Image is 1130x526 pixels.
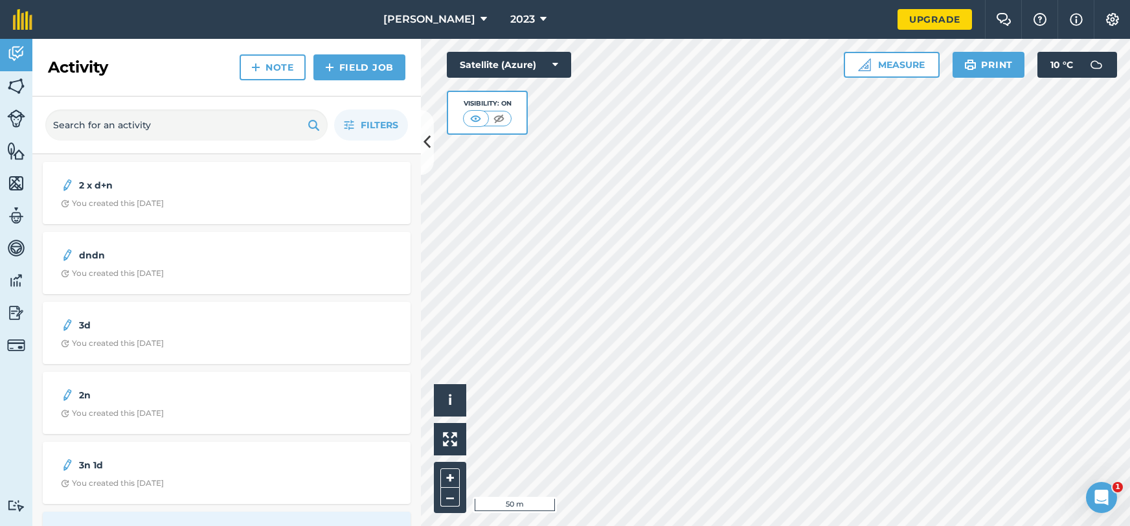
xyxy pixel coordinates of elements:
div: You created this [DATE] [61,338,164,349]
strong: 3d [79,318,284,332]
img: svg+xml;base64,PHN2ZyB4bWxucz0iaHR0cDovL3d3dy53My5vcmcvMjAwMC9zdmciIHdpZHRoPSIxOSIgaGVpZ2h0PSIyNC... [308,117,320,133]
strong: 2n [79,388,284,402]
button: Filters [334,109,408,141]
img: svg+xml;base64,PD94bWwgdmVyc2lvbj0iMS4wIiBlbmNvZGluZz0idXRmLTgiPz4KPCEtLSBHZW5lcmF0b3I6IEFkb2JlIE... [7,271,25,290]
img: A cog icon [1105,13,1120,26]
div: You created this [DATE] [61,478,164,488]
img: svg+xml;base64,PHN2ZyB4bWxucz0iaHR0cDovL3d3dy53My5vcmcvMjAwMC9zdmciIHdpZHRoPSI1NiIgaGVpZ2h0PSI2MC... [7,141,25,161]
a: Upgrade [898,9,972,30]
span: [PERSON_NAME] [383,12,475,27]
img: Four arrows, one pointing top left, one top right, one bottom right and the last bottom left [443,432,457,446]
img: svg+xml;base64,PD94bWwgdmVyc2lvbj0iMS4wIiBlbmNvZGluZz0idXRmLTgiPz4KPCEtLSBHZW5lcmF0b3I6IEFkb2JlIE... [1083,52,1109,78]
a: 2nClock with arrow pointing clockwiseYou created this [DATE] [51,380,403,426]
a: dndnClock with arrow pointing clockwiseYou created this [DATE] [51,240,403,286]
h2: Activity [48,57,108,78]
div: You created this [DATE] [61,408,164,418]
img: fieldmargin Logo [13,9,32,30]
button: i [434,384,466,417]
span: 1 [1113,482,1123,492]
img: svg+xml;base64,PHN2ZyB4bWxucz0iaHR0cDovL3d3dy53My5vcmcvMjAwMC9zdmciIHdpZHRoPSIxNyIgaGVpZ2h0PSIxNy... [1070,12,1083,27]
iframe: Intercom live chat [1086,482,1117,513]
img: Clock with arrow pointing clockwise [61,409,69,418]
img: svg+xml;base64,PD94bWwgdmVyc2lvbj0iMS4wIiBlbmNvZGluZz0idXRmLTgiPz4KPCEtLSBHZW5lcmF0b3I6IEFkb2JlIE... [7,336,25,354]
img: svg+xml;base64,PHN2ZyB4bWxucz0iaHR0cDovL3d3dy53My5vcmcvMjAwMC9zdmciIHdpZHRoPSIxNCIgaGVpZ2h0PSIyNC... [251,60,260,75]
img: svg+xml;base64,PD94bWwgdmVyc2lvbj0iMS4wIiBlbmNvZGluZz0idXRmLTgiPz4KPCEtLSBHZW5lcmF0b3I6IEFkb2JlIE... [7,499,25,512]
button: – [440,488,460,507]
img: svg+xml;base64,PD94bWwgdmVyc2lvbj0iMS4wIiBlbmNvZGluZz0idXRmLTgiPz4KPCEtLSBHZW5lcmF0b3I6IEFkb2JlIE... [61,317,74,333]
img: svg+xml;base64,PHN2ZyB4bWxucz0iaHR0cDovL3d3dy53My5vcmcvMjAwMC9zdmciIHdpZHRoPSI1MCIgaGVpZ2h0PSI0MC... [468,112,484,125]
img: svg+xml;base64,PD94bWwgdmVyc2lvbj0iMS4wIiBlbmNvZGluZz0idXRmLTgiPz4KPCEtLSBHZW5lcmF0b3I6IEFkb2JlIE... [7,238,25,258]
div: You created this [DATE] [61,198,164,209]
button: + [440,468,460,488]
strong: 2 x d+n [79,178,284,192]
img: svg+xml;base64,PHN2ZyB4bWxucz0iaHR0cDovL3d3dy53My5vcmcvMjAwMC9zdmciIHdpZHRoPSI1NiIgaGVpZ2h0PSI2MC... [7,174,25,193]
img: svg+xml;base64,PD94bWwgdmVyc2lvbj0iMS4wIiBlbmNvZGluZz0idXRmLTgiPz4KPCEtLSBHZW5lcmF0b3I6IEFkb2JlIE... [61,247,74,263]
img: Two speech bubbles overlapping with the left bubble in the forefront [996,13,1011,26]
img: Clock with arrow pointing clockwise [61,269,69,278]
img: svg+xml;base64,PD94bWwgdmVyc2lvbj0iMS4wIiBlbmNvZGluZz0idXRmLTgiPz4KPCEtLSBHZW5lcmF0b3I6IEFkb2JlIE... [7,109,25,128]
strong: 3n 1d [79,458,284,472]
img: svg+xml;base64,PD94bWwgdmVyc2lvbj0iMS4wIiBlbmNvZGluZz0idXRmLTgiPz4KPCEtLSBHZW5lcmF0b3I6IEFkb2JlIE... [61,457,74,473]
input: Search for an activity [45,109,328,141]
button: Satellite (Azure) [447,52,571,78]
a: Note [240,54,306,80]
img: svg+xml;base64,PHN2ZyB4bWxucz0iaHR0cDovL3d3dy53My5vcmcvMjAwMC9zdmciIHdpZHRoPSIxNCIgaGVpZ2h0PSIyNC... [325,60,334,75]
button: 10 °C [1037,52,1117,78]
img: Clock with arrow pointing clockwise [61,339,69,348]
strong: dndn [79,248,284,262]
div: Visibility: On [463,98,512,109]
img: svg+xml;base64,PD94bWwgdmVyc2lvbj0iMS4wIiBlbmNvZGluZz0idXRmLTgiPz4KPCEtLSBHZW5lcmF0b3I6IEFkb2JlIE... [61,177,74,193]
span: i [448,392,452,408]
a: 3n 1dClock with arrow pointing clockwiseYou created this [DATE] [51,450,403,496]
span: 10 ° C [1050,52,1073,78]
img: svg+xml;base64,PD94bWwgdmVyc2lvbj0iMS4wIiBlbmNvZGluZz0idXRmLTgiPz4KPCEtLSBHZW5lcmF0b3I6IEFkb2JlIE... [7,206,25,225]
img: A question mark icon [1032,13,1048,26]
img: svg+xml;base64,PD94bWwgdmVyc2lvbj0iMS4wIiBlbmNvZGluZz0idXRmLTgiPz4KPCEtLSBHZW5lcmF0b3I6IEFkb2JlIE... [7,44,25,63]
a: Field Job [313,54,405,80]
a: 3dClock with arrow pointing clockwiseYou created this [DATE] [51,310,403,356]
button: Measure [844,52,940,78]
a: 2 x d+nClock with arrow pointing clockwiseYou created this [DATE] [51,170,403,216]
img: svg+xml;base64,PHN2ZyB4bWxucz0iaHR0cDovL3d3dy53My5vcmcvMjAwMC9zdmciIHdpZHRoPSIxOSIgaGVpZ2h0PSIyNC... [964,57,977,73]
img: svg+xml;base64,PHN2ZyB4bWxucz0iaHR0cDovL3d3dy53My5vcmcvMjAwMC9zdmciIHdpZHRoPSI1NiIgaGVpZ2h0PSI2MC... [7,76,25,96]
button: Print [953,52,1025,78]
img: svg+xml;base64,PD94bWwgdmVyc2lvbj0iMS4wIiBlbmNvZGluZz0idXRmLTgiPz4KPCEtLSBHZW5lcmF0b3I6IEFkb2JlIE... [61,387,74,403]
span: Filters [361,118,398,132]
span: 2023 [510,12,535,27]
img: Ruler icon [858,58,871,71]
div: You created this [DATE] [61,268,164,279]
img: Clock with arrow pointing clockwise [61,479,69,488]
img: svg+xml;base64,PHN2ZyB4bWxucz0iaHR0cDovL3d3dy53My5vcmcvMjAwMC9zdmciIHdpZHRoPSI1MCIgaGVpZ2h0PSI0MC... [491,112,507,125]
img: svg+xml;base64,PD94bWwgdmVyc2lvbj0iMS4wIiBlbmNvZGluZz0idXRmLTgiPz4KPCEtLSBHZW5lcmF0b3I6IEFkb2JlIE... [7,303,25,323]
img: Clock with arrow pointing clockwise [61,200,69,208]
